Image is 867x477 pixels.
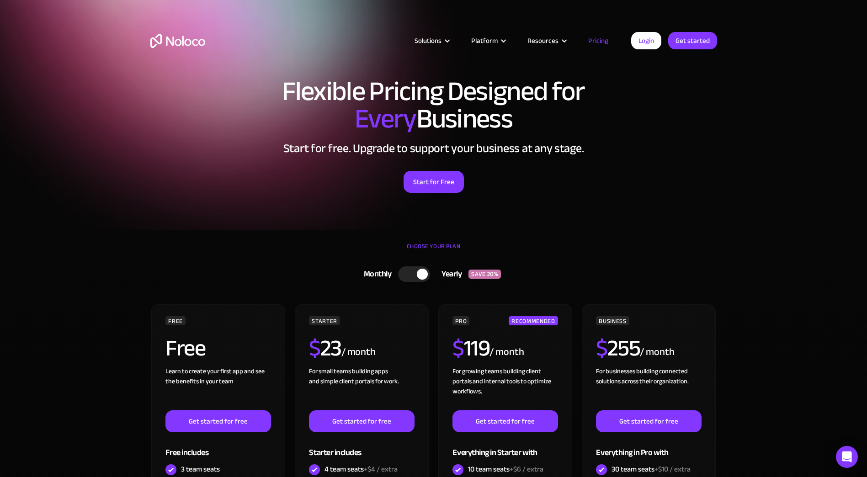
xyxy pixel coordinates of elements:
[468,464,543,474] div: 10 team seats
[430,267,468,281] div: Yearly
[150,239,717,262] div: CHOOSE YOUR PLAN
[577,35,620,47] a: Pricing
[836,446,858,468] div: Open Intercom Messenger
[165,410,271,432] a: Get started for free
[452,316,469,325] div: PRO
[364,462,398,476] span: +$4 / extra
[341,345,376,360] div: / month
[489,345,524,360] div: / month
[452,432,558,462] div: Everything in Starter with
[596,432,701,462] div: Everything in Pro with
[309,337,341,360] h2: 23
[403,35,460,47] div: Solutions
[640,345,674,360] div: / month
[612,464,691,474] div: 30 team seats
[150,78,717,132] h1: Flexible Pricing Designed for Business
[165,366,271,410] div: Learn to create your first app and see the benefits in your team ‍
[460,35,516,47] div: Platform
[452,366,558,410] div: For growing teams building client portals and internal tools to optimize workflows.
[510,462,543,476] span: +$6 / extra
[452,327,464,370] span: $
[596,366,701,410] div: For businesses building connected solutions across their organization. ‍
[352,267,399,281] div: Monthly
[471,35,498,47] div: Platform
[468,270,501,279] div: SAVE 20%
[596,410,701,432] a: Get started for free
[631,32,661,49] a: Login
[150,34,205,48] a: home
[415,35,441,47] div: Solutions
[309,410,414,432] a: Get started for free
[596,327,607,370] span: $
[309,366,414,410] div: For small teams building apps and simple client portals for work. ‍
[355,93,416,144] span: Every
[452,410,558,432] a: Get started for free
[165,337,205,360] h2: Free
[309,327,320,370] span: $
[404,171,464,193] a: Start for Free
[309,432,414,462] div: Starter includes
[596,316,629,325] div: BUSINESS
[516,35,577,47] div: Resources
[165,432,271,462] div: Free includes
[527,35,558,47] div: Resources
[324,464,398,474] div: 4 team seats
[654,462,691,476] span: +$10 / extra
[452,337,489,360] h2: 119
[509,316,558,325] div: RECOMMENDED
[181,464,220,474] div: 3 team seats
[668,32,717,49] a: Get started
[150,142,717,155] h2: Start for free. Upgrade to support your business at any stage.
[165,316,186,325] div: FREE
[309,316,340,325] div: STARTER
[596,337,640,360] h2: 255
